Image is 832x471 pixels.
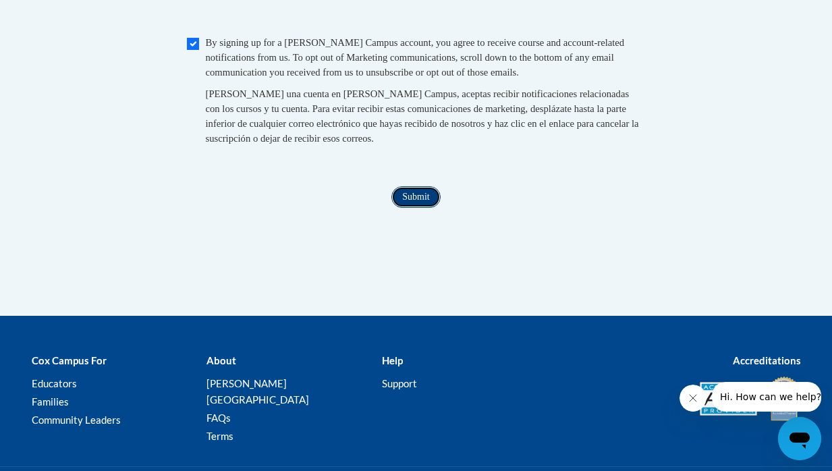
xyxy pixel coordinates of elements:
[32,395,69,408] a: Families
[382,377,417,389] a: Support
[382,354,403,366] b: Help
[32,354,107,366] b: Cox Campus For
[733,354,801,366] b: Accreditations
[32,377,77,389] a: Educators
[391,186,440,208] input: Submit
[680,385,706,412] iframe: Close message
[206,88,639,144] span: [PERSON_NAME] una cuenta en [PERSON_NAME] Campus, aceptas recibir notificaciones relacionadas con...
[767,375,801,422] img: IDA® Accredited
[712,382,821,412] iframe: Message from company
[206,412,231,424] a: FAQs
[206,37,625,78] span: By signing up for a [PERSON_NAME] Campus account, you agree to receive course and account-related...
[206,430,233,442] a: Terms
[778,417,821,460] iframe: Button to launch messaging window
[206,377,309,406] a: [PERSON_NAME][GEOGRAPHIC_DATA]
[206,354,236,366] b: About
[32,414,121,426] a: Community Leaders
